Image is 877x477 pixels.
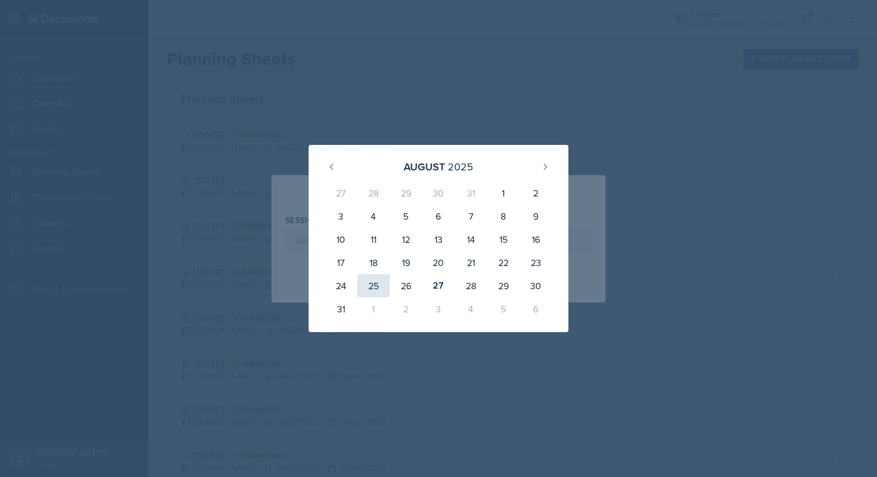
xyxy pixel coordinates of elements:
[487,251,520,274] div: 22
[404,159,445,174] div: August
[357,297,390,321] div: 1
[422,297,455,321] div: 3
[520,228,552,251] div: 16
[520,205,552,228] div: 9
[487,228,520,251] div: 15
[520,274,552,297] div: 30
[357,205,390,228] div: 4
[455,228,487,251] div: 14
[455,181,487,205] div: 31
[357,251,390,274] div: 18
[325,297,357,321] div: 31
[325,205,357,228] div: 3
[325,181,357,205] div: 27
[390,297,422,321] div: 2
[455,274,487,297] div: 28
[487,181,520,205] div: 1
[390,274,422,297] div: 26
[325,251,357,274] div: 17
[390,205,422,228] div: 5
[390,251,422,274] div: 19
[520,251,552,274] div: 23
[487,274,520,297] div: 29
[390,181,422,205] div: 29
[455,205,487,228] div: 7
[422,251,455,274] div: 20
[422,181,455,205] div: 30
[325,228,357,251] div: 10
[422,205,455,228] div: 6
[455,297,487,321] div: 4
[390,228,422,251] div: 12
[422,274,455,297] div: 27
[487,205,520,228] div: 8
[487,297,520,321] div: 5
[357,181,390,205] div: 28
[520,297,552,321] div: 6
[325,274,357,297] div: 24
[448,159,473,174] div: 2025
[357,274,390,297] div: 25
[455,251,487,274] div: 21
[422,228,455,251] div: 13
[357,228,390,251] div: 11
[520,181,552,205] div: 2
